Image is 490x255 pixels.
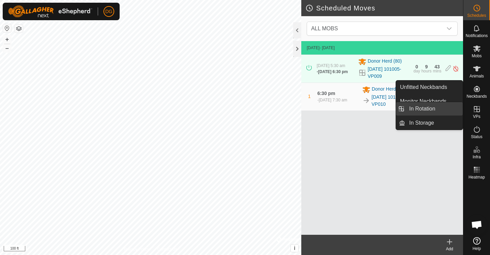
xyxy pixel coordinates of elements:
[372,94,418,108] a: [DATE] 101005-VP010
[3,24,11,32] button: Reset Map
[396,102,463,116] li: In Rotation
[319,45,335,50] span: - [DATE]
[434,64,440,69] div: 43
[442,22,456,35] div: dropdown trigger
[453,65,459,72] img: Turn off schedule move
[409,119,434,127] span: In Storage
[396,95,463,108] a: Monitor Neckbands
[308,22,442,35] span: ALL MOBS
[157,246,177,252] a: Contact Us
[291,245,298,252] button: i
[433,69,441,73] div: mins
[409,105,435,113] span: In Rotation
[362,97,370,104] img: To
[317,63,345,68] span: [DATE] 5:30 am
[319,98,347,102] span: [DATE] 7:30 am
[8,5,92,18] img: Gallagher Logo
[368,58,402,66] span: Donor Herd (80)
[305,4,463,12] h2: Scheduled Moves
[307,45,319,50] span: [DATE]
[467,215,487,235] div: Open chat
[105,8,113,15] span: DG
[473,115,480,119] span: VPs
[318,69,348,74] span: [DATE] 6:30 pm
[421,69,431,73] div: hours
[317,97,347,103] div: -
[468,175,485,179] span: Heatmap
[469,74,484,78] span: Animals
[317,91,335,96] span: 6:30 pm
[466,94,487,98] span: Neckbands
[308,94,311,99] span: 1
[15,25,23,33] button: Map Layers
[124,246,149,252] a: Privacy Policy
[405,116,463,130] a: In Storage
[463,234,490,253] a: Help
[372,86,406,94] span: Donor Herd (80)
[436,246,463,252] div: Add
[466,34,488,38] span: Notifications
[311,26,338,31] span: ALL MOBS
[472,54,482,58] span: Mobs
[414,69,420,73] div: day
[396,81,463,94] a: Unfitted Neckbands
[294,245,295,251] span: i
[471,135,482,139] span: Status
[317,69,348,75] div: -
[416,64,418,69] div: 0
[405,102,463,116] a: In Rotation
[3,35,11,43] button: +
[368,66,409,80] a: [DATE] 101005-VP009
[396,116,463,130] li: In Storage
[472,155,481,159] span: Infra
[400,83,447,91] span: Unfitted Neckbands
[425,64,428,69] div: 9
[3,44,11,52] button: –
[472,247,481,251] span: Help
[467,13,486,18] span: Schedules
[400,97,447,105] span: Monitor Neckbands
